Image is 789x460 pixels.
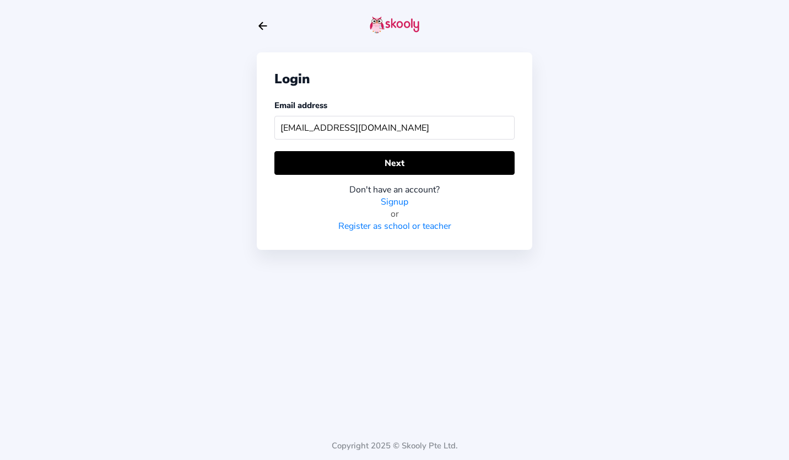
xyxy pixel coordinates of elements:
[370,16,419,34] img: skooly-logo.png
[274,208,515,220] div: or
[274,70,515,88] div: Login
[257,20,269,32] button: arrow back outline
[381,196,408,208] a: Signup
[274,116,515,140] input: Your email address
[338,220,451,232] a: Register as school or teacher
[274,184,515,196] div: Don't have an account?
[274,151,515,175] button: Next
[274,100,327,111] label: Email address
